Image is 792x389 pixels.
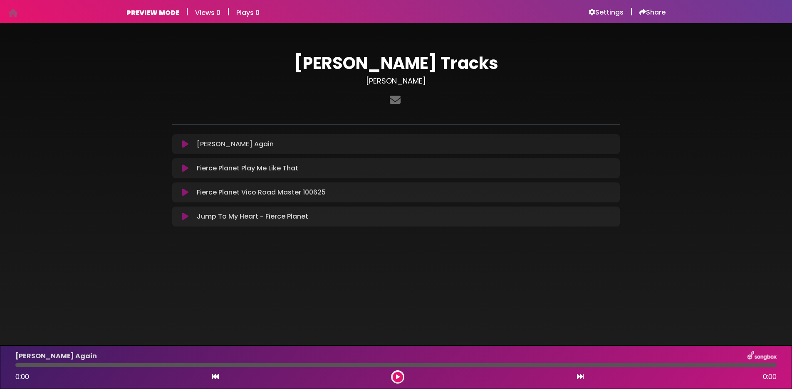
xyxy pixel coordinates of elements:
[126,9,179,17] h6: PREVIEW MODE
[186,7,188,17] h5: |
[630,7,633,17] h5: |
[172,76,620,86] h3: [PERSON_NAME]
[195,9,220,17] h6: Views 0
[197,187,326,197] p: Fierce Planet Vico Road Master 100625
[227,7,230,17] h5: |
[639,8,666,17] a: Share
[589,8,624,17] a: Settings
[172,53,620,73] h1: [PERSON_NAME] Tracks
[236,9,260,17] h6: Plays 0
[197,163,298,173] p: Fierce Planet Play Me Like That
[197,212,308,222] p: Jump To My Heart - Fierce Planet
[197,139,274,149] p: [PERSON_NAME] Again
